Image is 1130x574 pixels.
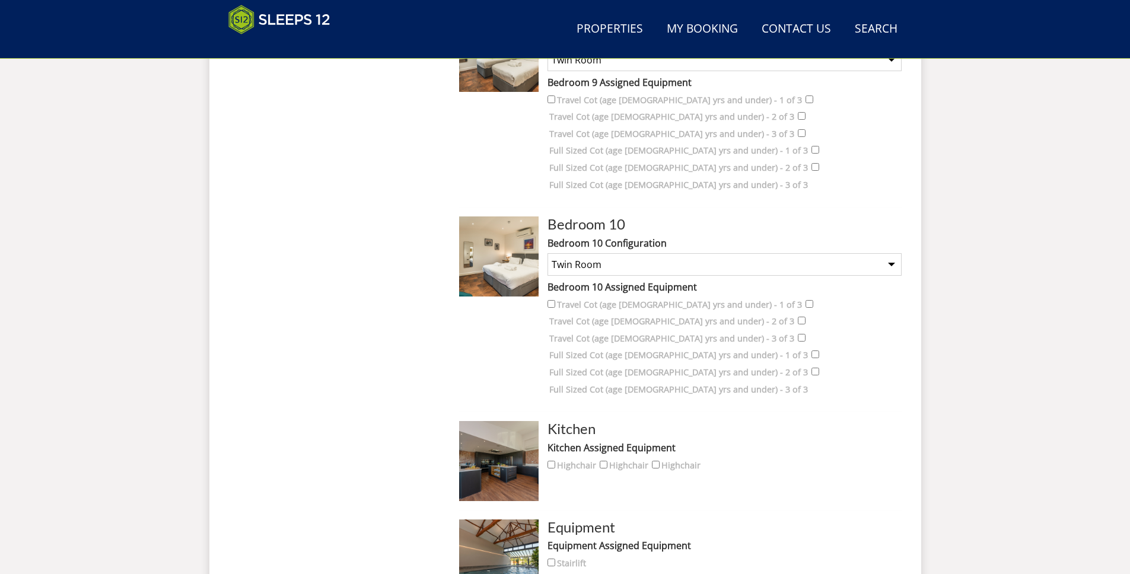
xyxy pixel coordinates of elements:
[549,178,808,192] label: Full Sized Cot (age [DEMOGRAPHIC_DATA] yrs and under) - 3 of 3
[548,75,902,90] label: Bedroom 9 Assigned Equipment
[548,421,902,436] h3: Kitchen
[459,421,539,500] img: Room Image
[661,459,701,472] label: Highchair
[557,459,596,472] label: Highchair
[548,236,902,250] label: Bedroom 10 Configuration
[548,216,902,232] h3: Bedroom 10
[572,16,648,43] a: Properties
[459,216,539,296] img: Room Image
[549,349,808,362] label: Full Sized Cot (age [DEMOGRAPHIC_DATA] yrs and under) - 1 of 3
[549,332,794,345] label: Travel Cot (age [DEMOGRAPHIC_DATA] yrs and under) - 3 of 3
[557,298,802,311] label: Travel Cot (age [DEMOGRAPHIC_DATA] yrs and under) - 1 of 3
[757,16,836,43] a: Contact Us
[662,16,743,43] a: My Booking
[228,5,330,34] img: Sleeps 12
[549,161,808,174] label: Full Sized Cot (age [DEMOGRAPHIC_DATA] yrs and under) - 2 of 3
[557,94,802,107] label: Travel Cot (age [DEMOGRAPHIC_DATA] yrs and under) - 1 of 3
[548,280,902,294] label: Bedroom 10 Assigned Equipment
[549,144,808,157] label: Full Sized Cot (age [DEMOGRAPHIC_DATA] yrs and under) - 1 of 3
[548,441,902,455] label: Kitchen Assigned Equipment
[222,42,347,52] iframe: Customer reviews powered by Trustpilot
[549,315,794,328] label: Travel Cot (age [DEMOGRAPHIC_DATA] yrs and under) - 2 of 3
[850,16,902,43] a: Search
[548,519,902,535] h3: Equipment
[548,538,902,553] label: Equipment Assigned Equipment
[549,127,794,141] label: Travel Cot (age [DEMOGRAPHIC_DATA] yrs and under) - 3 of 3
[549,110,794,123] label: Travel Cot (age [DEMOGRAPHIC_DATA] yrs and under) - 2 of 3
[609,459,648,472] label: Highchair
[549,366,808,379] label: Full Sized Cot (age [DEMOGRAPHIC_DATA] yrs and under) - 2 of 3
[549,383,808,396] label: Full Sized Cot (age [DEMOGRAPHIC_DATA] yrs and under) - 3 of 3
[557,557,586,570] label: Stairlift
